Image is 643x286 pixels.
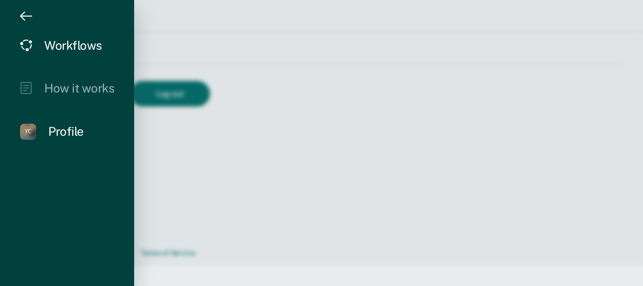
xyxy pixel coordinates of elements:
div: How it works [44,81,114,96]
div: Y C [20,124,36,140]
a: YCProfile [20,124,114,140]
a: How it works [20,81,114,96]
div: Profile [48,124,84,139]
div: Workflows [44,38,102,53]
a: Workflows [20,38,114,53]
